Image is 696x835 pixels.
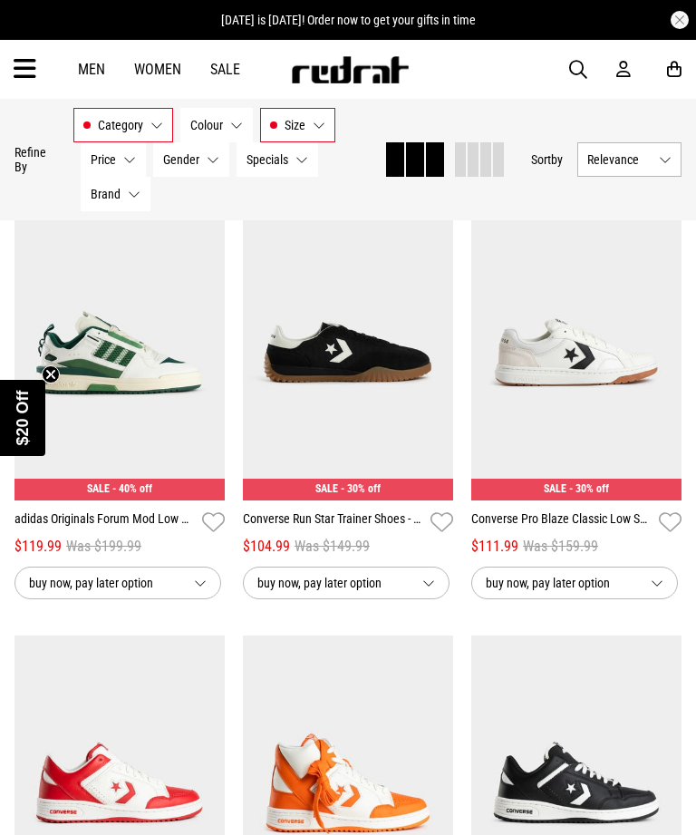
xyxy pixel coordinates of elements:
button: Price [81,142,146,177]
span: Was $199.99 [66,536,141,558]
img: Redrat logo [290,56,410,83]
button: Close teaser [42,365,60,384]
span: - 40% off [112,482,152,495]
span: buy now, pay later option [257,572,408,594]
span: Relevance [587,152,652,167]
img: Adidas Originals Forum Mod Low Shoes in White [14,206,225,500]
p: Refine By [14,145,46,174]
span: Specials [246,152,288,167]
button: Category [73,108,173,142]
span: by [551,152,563,167]
button: Size [260,108,335,142]
a: Sale [210,61,240,78]
span: $119.99 [14,536,62,558]
img: Converse Run Star Trainer Shoes - Unisex in Black [243,206,453,500]
button: Relevance [577,142,681,177]
span: - 30% off [569,482,609,495]
button: buy now, pay later option [243,567,449,599]
span: Was $159.99 [523,536,598,558]
button: Specials [237,142,318,177]
button: buy now, pay later option [14,567,221,599]
button: Colour [180,108,253,142]
span: - 30% off [341,482,381,495]
button: Gender [153,142,229,177]
a: Women [134,61,181,78]
span: Category [98,118,143,132]
span: Brand [91,187,121,201]
span: Gender [163,152,199,167]
a: Men [78,61,105,78]
button: buy now, pay later option [471,567,678,599]
span: [DATE] is [DATE]! Order now to get your gifts in time [221,13,476,27]
span: $111.99 [471,536,518,558]
a: adidas Originals Forum Mod Low Shoes [14,510,195,536]
span: buy now, pay later option [29,572,179,594]
span: buy now, pay later option [486,572,636,594]
img: Converse Pro Blaze Classic Low Shoes - Unisex in White [471,206,681,500]
span: Was $149.99 [295,536,370,558]
span: Price [91,152,116,167]
span: Size [285,118,305,132]
button: Brand [81,177,150,211]
a: Converse Pro Blaze Classic Low Shoes - Unisex [471,510,652,536]
span: SALE [87,482,110,495]
span: Colour [190,118,223,132]
button: Sortby [531,149,563,170]
span: SALE [315,482,338,495]
a: Converse Run Star Trainer Shoes - Unisex [243,510,423,536]
span: $104.99 [243,536,290,558]
span: SALE [544,482,566,495]
span: $20 Off [14,390,32,445]
button: Open LiveChat chat widget [14,7,69,62]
